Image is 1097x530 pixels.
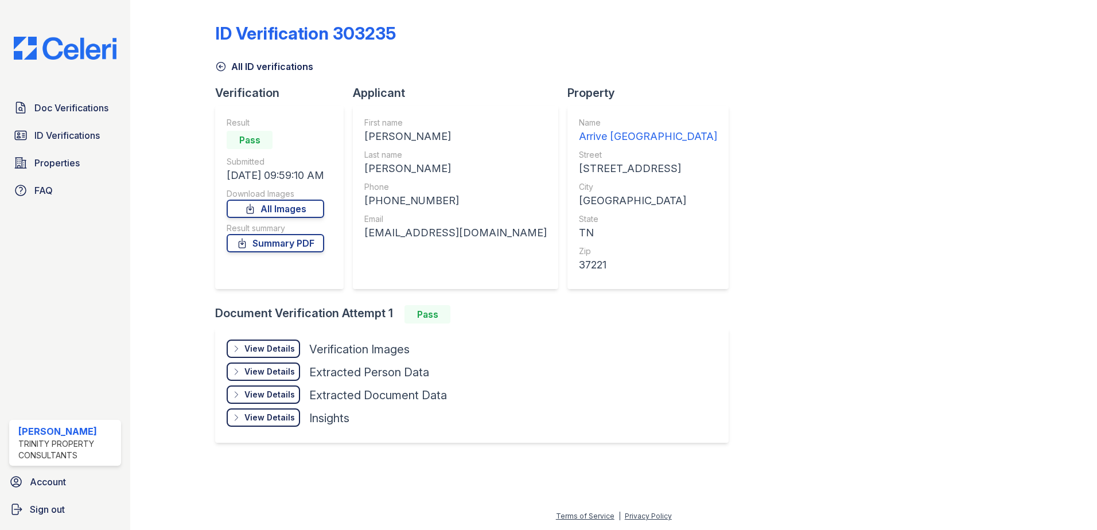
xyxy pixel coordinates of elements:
[364,225,547,241] div: [EMAIL_ADDRESS][DOMAIN_NAME]
[364,213,547,225] div: Email
[30,475,66,489] span: Account
[579,149,717,161] div: Street
[353,85,567,101] div: Applicant
[9,124,121,147] a: ID Verifications
[30,502,65,516] span: Sign out
[579,213,717,225] div: State
[244,412,295,423] div: View Details
[364,128,547,145] div: [PERSON_NAME]
[9,151,121,174] a: Properties
[5,470,126,493] a: Account
[579,181,717,193] div: City
[1049,484,1086,519] iframe: chat widget
[309,387,447,403] div: Extracted Document Data
[309,410,349,426] div: Insights
[244,343,295,354] div: View Details
[579,225,717,241] div: TN
[227,117,324,128] div: Result
[364,117,547,128] div: First name
[227,234,324,252] a: Summary PDF
[625,512,672,520] a: Privacy Policy
[579,117,717,145] a: Name Arrive [GEOGRAPHIC_DATA]
[227,200,324,218] a: All Images
[364,193,547,209] div: [PHONE_NUMBER]
[567,85,738,101] div: Property
[5,498,126,521] a: Sign out
[244,366,295,377] div: View Details
[309,341,410,357] div: Verification Images
[215,305,738,324] div: Document Verification Attempt 1
[18,424,116,438] div: [PERSON_NAME]
[34,156,80,170] span: Properties
[34,128,100,142] span: ID Verifications
[364,181,547,193] div: Phone
[215,60,313,73] a: All ID verifications
[244,389,295,400] div: View Details
[215,23,396,44] div: ID Verification 303235
[227,188,324,200] div: Download Images
[579,245,717,257] div: Zip
[364,149,547,161] div: Last name
[5,37,126,60] img: CE_Logo_Blue-a8612792a0a2168367f1c8372b55b34899dd931a85d93a1a3d3e32e68fde9ad4.png
[34,101,108,115] span: Doc Verifications
[227,156,324,167] div: Submitted
[18,438,116,461] div: Trinity Property Consultants
[227,223,324,234] div: Result summary
[404,305,450,324] div: Pass
[579,161,717,177] div: [STREET_ADDRESS]
[618,512,621,520] div: |
[364,161,547,177] div: [PERSON_NAME]
[579,117,717,128] div: Name
[556,512,614,520] a: Terms of Service
[34,184,53,197] span: FAQ
[227,131,273,149] div: Pass
[579,128,717,145] div: Arrive [GEOGRAPHIC_DATA]
[215,85,353,101] div: Verification
[9,96,121,119] a: Doc Verifications
[309,364,429,380] div: Extracted Person Data
[9,179,121,202] a: FAQ
[579,193,717,209] div: [GEOGRAPHIC_DATA]
[579,257,717,273] div: 37221
[227,167,324,184] div: [DATE] 09:59:10 AM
